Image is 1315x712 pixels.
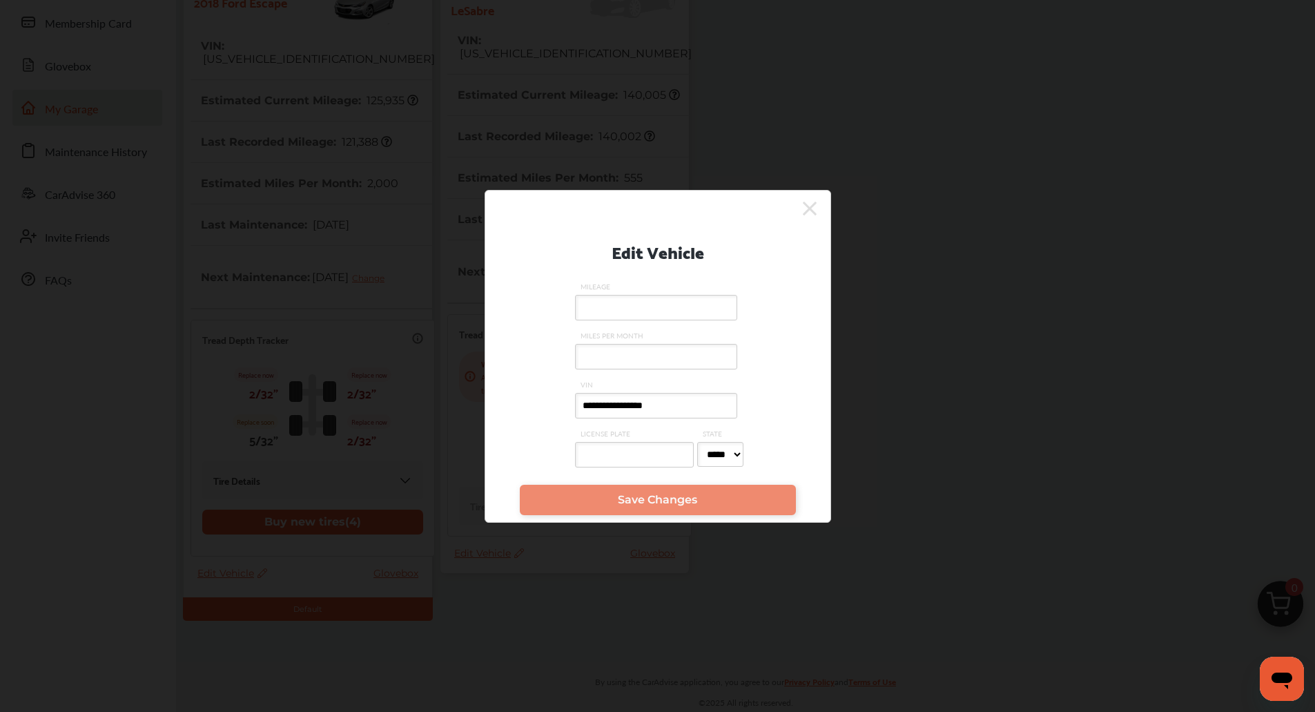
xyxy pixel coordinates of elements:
span: STATE [697,429,747,439]
span: Save Changes [618,493,697,506]
span: MILEAGE [575,282,741,291]
iframe: Button to launch messaging window [1260,657,1304,701]
input: LICENSE PLATE [575,442,694,468]
select: STATE [697,442,743,467]
p: Edit Vehicle [612,237,704,265]
input: MILEAGE [575,295,737,320]
a: Save Changes [520,485,796,515]
span: MILES PER MONTH [575,331,741,340]
input: VIN [575,393,737,418]
input: MILES PER MONTH [575,344,737,369]
span: VIN [575,380,741,389]
span: LICENSE PLATE [575,429,697,439]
